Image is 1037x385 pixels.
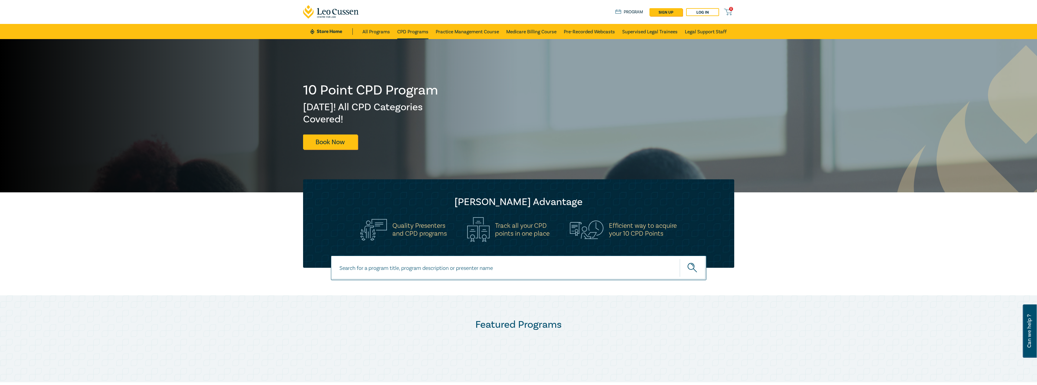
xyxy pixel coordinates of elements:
h5: Track all your CPD points in one place [495,222,550,237]
a: CPD Programs [397,24,428,39]
h1: 10 Point CPD Program [303,82,439,98]
a: All Programs [362,24,390,39]
img: Quality Presenters<br>and CPD programs [360,219,387,241]
a: sign up [649,8,682,16]
h2: Featured Programs [303,319,734,331]
h2: [PERSON_NAME] Advantage [315,196,722,208]
a: Program [615,9,643,15]
a: Practice Management Course [436,24,499,39]
input: Search for a program title, program description or presenter name [331,256,706,280]
a: Book Now [303,134,358,149]
h5: Efficient way to acquire your 10 CPD Points [609,222,677,237]
span: 0 [729,7,733,11]
a: Pre-Recorded Webcasts [564,24,615,39]
h5: Quality Presenters and CPD programs [392,222,447,237]
img: Track all your CPD<br>points in one place [467,217,490,242]
span: Can we help ? [1026,308,1032,354]
a: Store Home [310,28,352,35]
img: Efficient way to acquire<br>your 10 CPD Points [570,221,603,239]
a: Medicare Billing Course [506,24,556,39]
a: Log in [686,8,719,16]
a: Legal Support Staff [685,24,727,39]
a: Supervised Legal Trainees [622,24,678,39]
h2: [DATE]! All CPD Categories Covered! [303,101,439,125]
